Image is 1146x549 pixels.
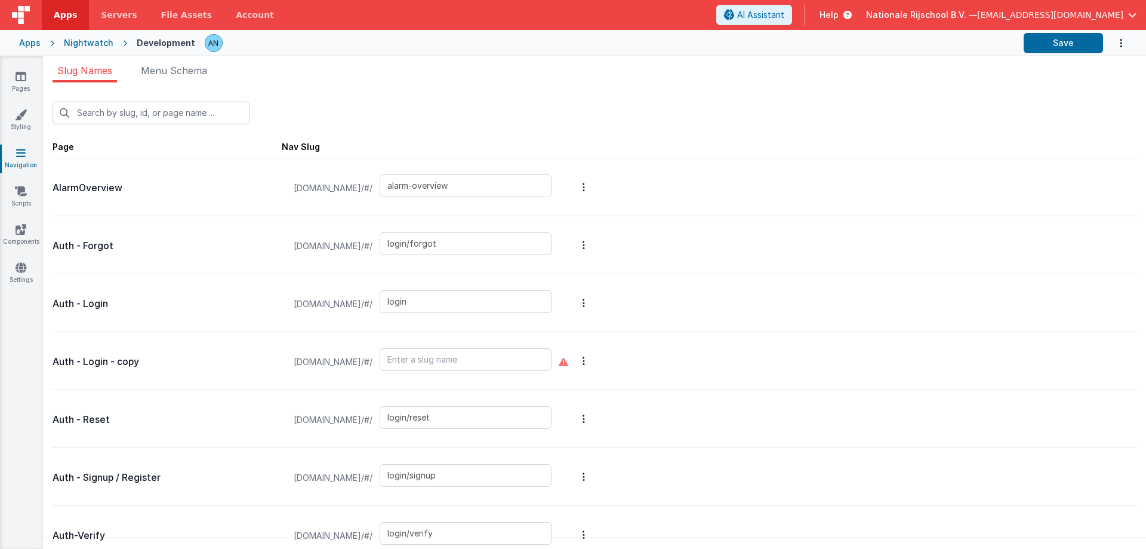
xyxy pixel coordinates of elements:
[575,221,592,269] button: Options
[575,163,592,211] button: Options
[716,5,792,25] button: AI Assistant
[977,9,1123,21] span: [EMAIL_ADDRESS][DOMAIN_NAME]
[286,339,380,385] span: [DOMAIN_NAME]/#/
[282,141,320,153] div: Nav Slug
[1024,33,1103,53] button: Save
[380,290,552,313] input: Enter a slug name
[286,165,380,211] span: [DOMAIN_NAME]/#/
[575,337,592,385] button: Options
[1103,31,1127,56] button: Options
[53,180,282,197] p: AlarmOverview
[820,9,839,21] span: Help
[737,9,784,21] span: AI Assistant
[19,37,41,49] div: Apps
[575,279,592,327] button: Options
[286,281,380,327] span: [DOMAIN_NAME]/#/
[866,9,1136,21] button: Nationale Rijschool B.V. — [EMAIL_ADDRESS][DOMAIN_NAME]
[866,9,977,21] span: Nationale Rijschool B.V. —
[53,102,249,124] input: Search by slug, id, or page name ...
[53,354,282,370] p: Auth - Login - copy
[380,232,552,255] input: Enter a slug name
[57,65,112,76] span: Slug Names
[141,65,207,76] span: Menu Schema
[161,9,212,21] span: File Assets
[53,412,282,428] p: Auth - Reset
[53,141,282,153] div: Page
[64,37,113,49] div: Nightwatch
[53,527,282,544] p: Auth-Verify
[54,9,77,21] span: Apps
[286,455,380,501] span: [DOMAIN_NAME]/#/
[137,37,195,49] div: Development
[53,238,282,254] p: Auth - Forgot
[53,470,282,486] p: Auth - Signup / Register
[101,9,137,21] span: Servers
[380,464,552,487] input: Enter a slug name
[575,395,592,443] button: Options
[286,397,380,443] span: [DOMAIN_NAME]/#/
[380,406,552,429] input: Enter a slug name
[380,522,552,545] input: Enter a slug name
[575,453,592,501] button: Options
[286,223,380,269] span: [DOMAIN_NAME]/#/
[53,296,282,312] p: Auth - Login
[205,35,222,51] img: f1d78738b441ccf0e1fcb79415a71bae
[380,174,552,197] input: Enter a slug name
[380,348,552,371] input: Enter a slug name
